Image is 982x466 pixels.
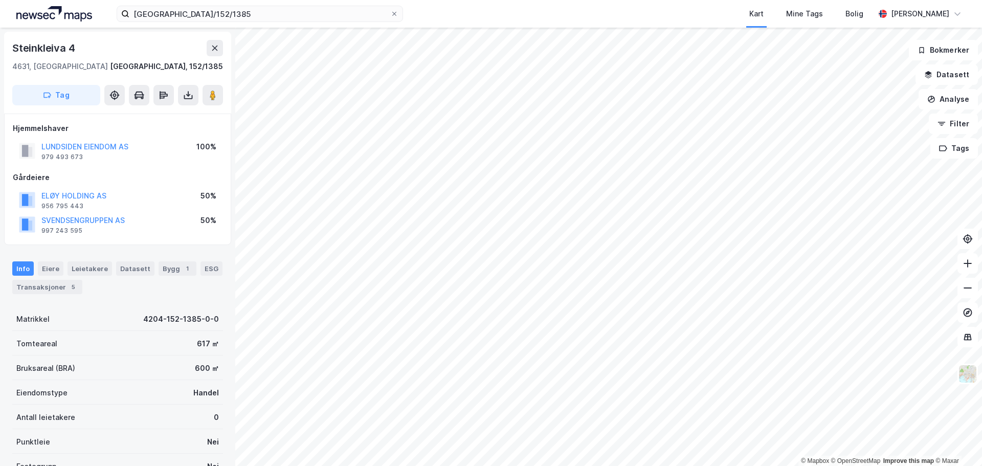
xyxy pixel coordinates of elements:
div: Tomteareal [16,338,57,350]
div: 617 ㎡ [197,338,219,350]
div: 997 243 595 [41,227,82,235]
div: Transaksjoner [12,280,82,294]
button: Tag [12,85,100,105]
div: Matrikkel [16,313,50,325]
div: Eiere [38,261,63,276]
input: Søk på adresse, matrikkel, gårdeiere, leietakere eller personer [129,6,390,21]
a: Improve this map [883,457,934,464]
button: Datasett [916,64,978,85]
img: logo.a4113a55bc3d86da70a041830d287a7e.svg [16,6,92,21]
div: Antall leietakere [16,411,75,424]
button: Bokmerker [909,40,978,60]
div: Leietakere [68,261,112,276]
div: 0 [214,411,219,424]
div: [GEOGRAPHIC_DATA], 152/1385 [110,60,223,73]
div: 600 ㎡ [195,362,219,374]
div: Nei [207,436,219,448]
div: Punktleie [16,436,50,448]
div: Bolig [845,8,863,20]
div: 4631, [GEOGRAPHIC_DATA] [12,60,108,73]
div: Info [12,261,34,276]
div: Eiendomstype [16,387,68,399]
div: 100% [196,141,216,153]
div: Handel [193,387,219,399]
div: 956 795 443 [41,202,83,210]
div: Hjemmelshaver [13,122,222,135]
div: 50% [200,190,216,202]
div: 50% [200,214,216,227]
div: Kontrollprogram for chat [931,417,982,466]
button: Analyse [919,89,978,109]
div: Bruksareal (BRA) [16,362,75,374]
div: Steinkleiva 4 [12,40,77,56]
div: 979 493 673 [41,153,83,161]
a: OpenStreetMap [831,457,881,464]
a: Mapbox [801,457,829,464]
div: Mine Tags [786,8,823,20]
div: [PERSON_NAME] [891,8,949,20]
div: 1 [182,263,192,274]
div: Gårdeiere [13,171,222,184]
div: 5 [68,282,78,292]
div: Datasett [116,261,154,276]
div: 4204-152-1385-0-0 [143,313,219,325]
iframe: Chat Widget [931,417,982,466]
img: Z [958,364,977,384]
div: ESG [200,261,222,276]
button: Filter [929,114,978,134]
div: Kart [749,8,764,20]
button: Tags [930,138,978,159]
div: Bygg [159,261,196,276]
